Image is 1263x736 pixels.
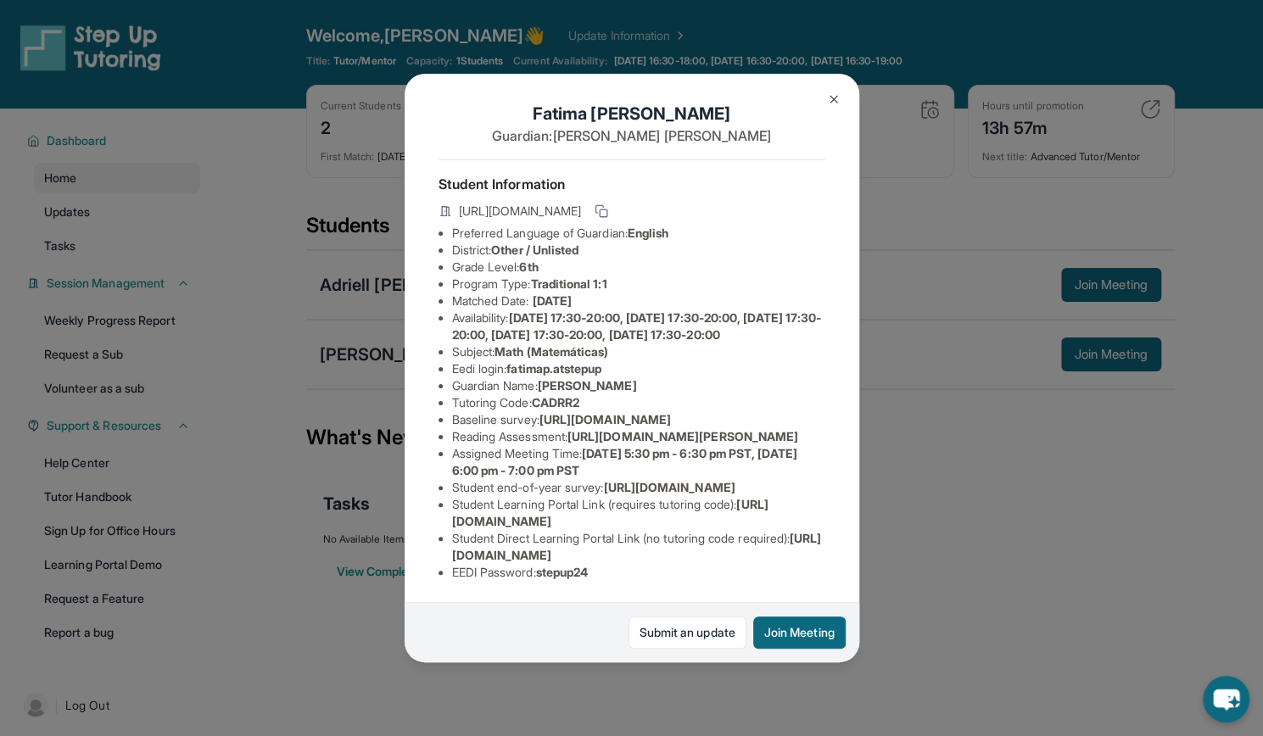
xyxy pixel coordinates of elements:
[452,242,825,259] li: District:
[452,343,825,360] li: Subject :
[452,394,825,411] li: Tutoring Code :
[452,276,825,293] li: Program Type:
[628,226,669,240] span: English
[452,428,825,445] li: Reading Assessment :
[439,125,825,146] p: Guardian: [PERSON_NAME] [PERSON_NAME]
[536,565,589,579] span: stepup24
[452,259,825,276] li: Grade Level:
[452,360,825,377] li: Eedi login :
[495,344,608,359] span: Math (Matemáticas)
[452,445,825,479] li: Assigned Meeting Time :
[539,412,671,427] span: [URL][DOMAIN_NAME]
[452,530,825,564] li: Student Direct Learning Portal Link (no tutoring code required) :
[452,377,825,394] li: Guardian Name :
[452,293,825,309] li: Matched Date:
[603,480,735,494] span: [URL][DOMAIN_NAME]
[567,429,798,443] span: [URL][DOMAIN_NAME][PERSON_NAME]
[533,293,572,308] span: [DATE]
[591,201,612,221] button: Copy link
[452,309,825,343] li: Availability:
[452,496,825,530] li: Student Learning Portal Link (requires tutoring code) :
[452,411,825,428] li: Baseline survey :
[439,174,825,194] h4: Student Information
[827,92,841,106] img: Close Icon
[452,446,797,477] span: [DATE] 5:30 pm - 6:30 pm PST, [DATE] 6:00 pm - 7:00 pm PST
[452,479,825,496] li: Student end-of-year survey :
[1203,676,1249,722] button: chat-button
[530,276,606,291] span: Traditional 1:1
[629,616,746,649] a: Submit an update
[452,564,825,581] li: EEDI Password :
[459,203,581,220] span: [URL][DOMAIN_NAME]
[506,361,601,376] span: fatimap.atstepup
[532,395,579,410] span: CADRR2
[439,102,825,125] h1: Fatima [PERSON_NAME]
[519,259,538,274] span: 6th
[452,310,822,342] span: [DATE] 17:30-20:00, [DATE] 17:30-20:00, [DATE] 17:30-20:00, [DATE] 17:30-20:00, [DATE] 17:30-20:00
[452,225,825,242] li: Preferred Language of Guardian:
[753,616,846,649] button: Join Meeting
[538,378,637,393] span: [PERSON_NAME]
[491,243,578,257] span: Other / Unlisted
